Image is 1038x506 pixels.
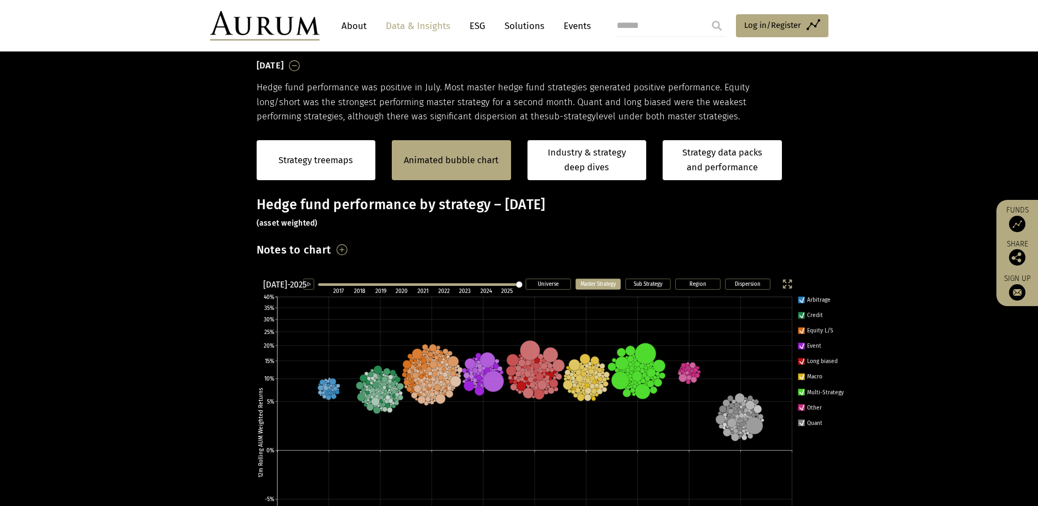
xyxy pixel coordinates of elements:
a: Log in/Register [736,14,828,37]
p: Hedge fund performance was positive in July. Most master hedge fund strategies generated positive... [257,81,782,124]
a: Sign up [1002,274,1033,301]
span: Log in/Register [744,19,801,32]
img: Access Funds [1009,216,1025,232]
a: Strategy treemaps [279,153,353,168]
input: Submit [706,15,728,37]
a: Animated bubble chart [404,153,498,168]
img: Sign up to our newsletter [1009,284,1025,301]
a: Solutions [499,16,550,36]
h3: Notes to chart [257,240,332,259]
a: About [336,16,372,36]
small: (asset weighted) [257,219,318,228]
img: Share this post [1009,249,1025,266]
img: Aurum [210,11,320,41]
h3: [DATE] [257,58,284,74]
a: Data & Insights [380,16,456,36]
a: Events [558,16,591,36]
span: sub-strategy [544,111,596,122]
a: Funds [1002,205,1033,232]
a: ESG [464,16,491,36]
a: Industry & strategy deep dives [527,140,647,180]
a: Strategy data packs and performance [663,140,782,180]
div: Share [1002,240,1033,266]
h3: Hedge fund performance by strategy – [DATE] [257,197,782,229]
